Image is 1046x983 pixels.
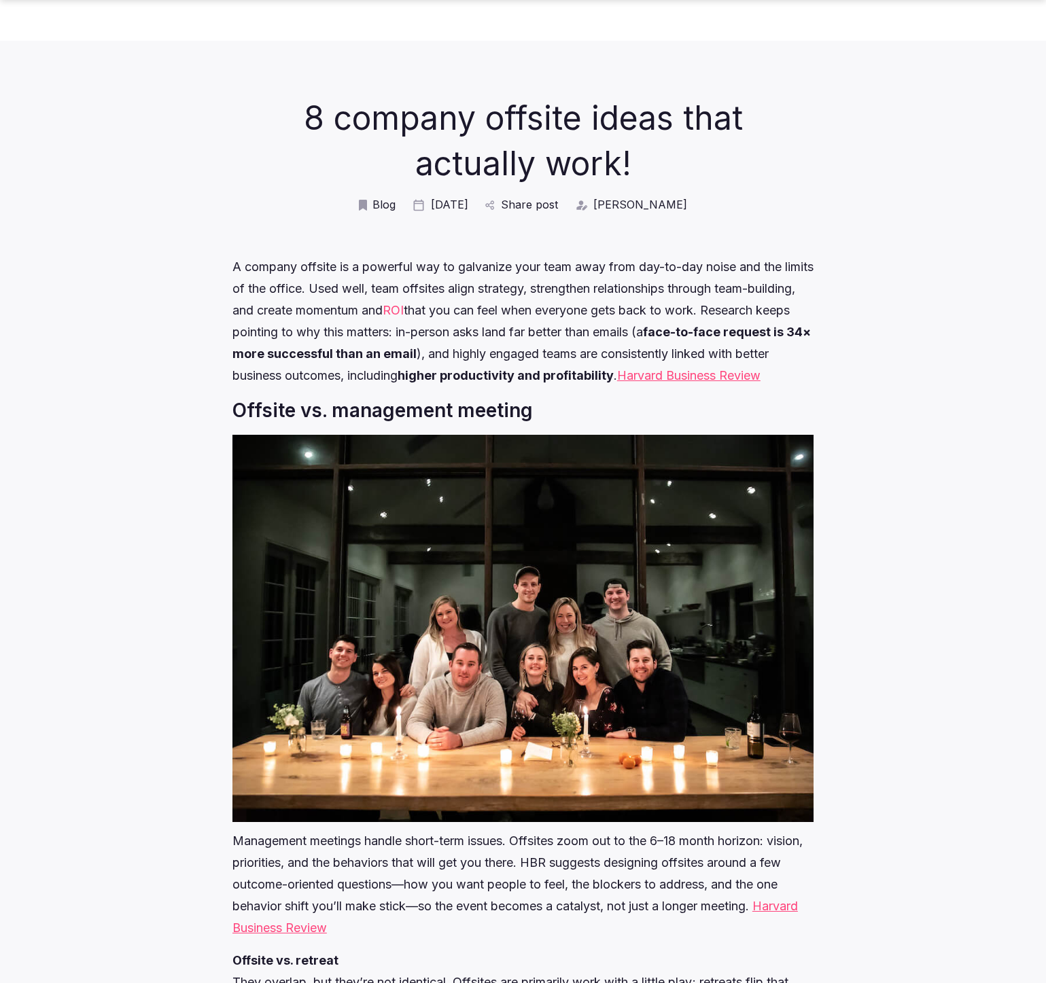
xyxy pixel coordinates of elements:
a: [PERSON_NAME] [574,197,687,212]
span: Share post [501,197,558,212]
span: Blog [372,197,396,212]
p: Management meetings handle short-term issues. Offsites zoom out to the 6–18 month horizon: vision... [232,830,814,939]
p: A company offsite is a powerful way to galvanize your team away from day-to-day noise and the lim... [232,256,814,387]
h2: Offsite vs. management meeting [232,397,814,424]
strong: Offsite vs. retreat [232,953,338,967]
h1: 8 company offsite ideas that actually work! [268,95,777,186]
img: A group of executives at floating farm house posing for a photo [232,435,814,823]
a: Blog [359,197,396,212]
a: Harvard Business Review [617,368,761,382]
strong: face-to-face request is 34× more successful than an email [232,325,811,361]
a: ROI [383,303,404,317]
span: [PERSON_NAME] [593,197,687,212]
strong: higher productivity and profitability [398,368,614,382]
